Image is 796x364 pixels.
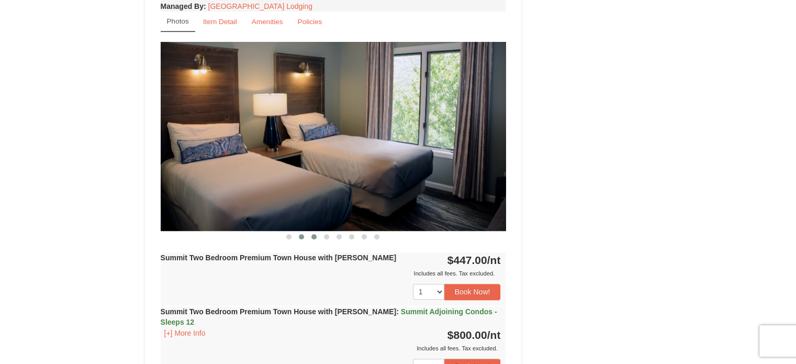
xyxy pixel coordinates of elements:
[161,343,501,354] div: Includes all fees. Tax excluded.
[487,329,501,341] span: /nt
[161,2,206,10] strong: :
[161,268,501,279] div: Includes all fees. Tax excluded.
[161,12,195,32] a: Photos
[447,254,501,266] strong: $447.00
[196,12,244,32] a: Item Detail
[161,307,497,326] strong: Summit Two Bedroom Premium Town House with [PERSON_NAME]
[396,307,399,316] span: :
[444,284,501,300] button: Book Now!
[245,12,290,32] a: Amenities
[161,42,506,231] img: 18876286-221-5b426012.png
[161,2,204,10] span: Managed By
[208,2,312,10] a: [GEOGRAPHIC_DATA] Lodging
[447,329,487,341] span: $800.00
[487,254,501,266] span: /nt
[167,17,189,25] small: Photos
[297,18,322,26] small: Policies
[161,307,497,326] span: Summit Adjoining Condos - Sleeps 12
[203,18,237,26] small: Item Detail
[290,12,329,32] a: Policies
[161,253,397,262] strong: Summit Two Bedroom Premium Town House with [PERSON_NAME]
[252,18,283,26] small: Amenities
[161,327,209,339] button: [+] More Info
